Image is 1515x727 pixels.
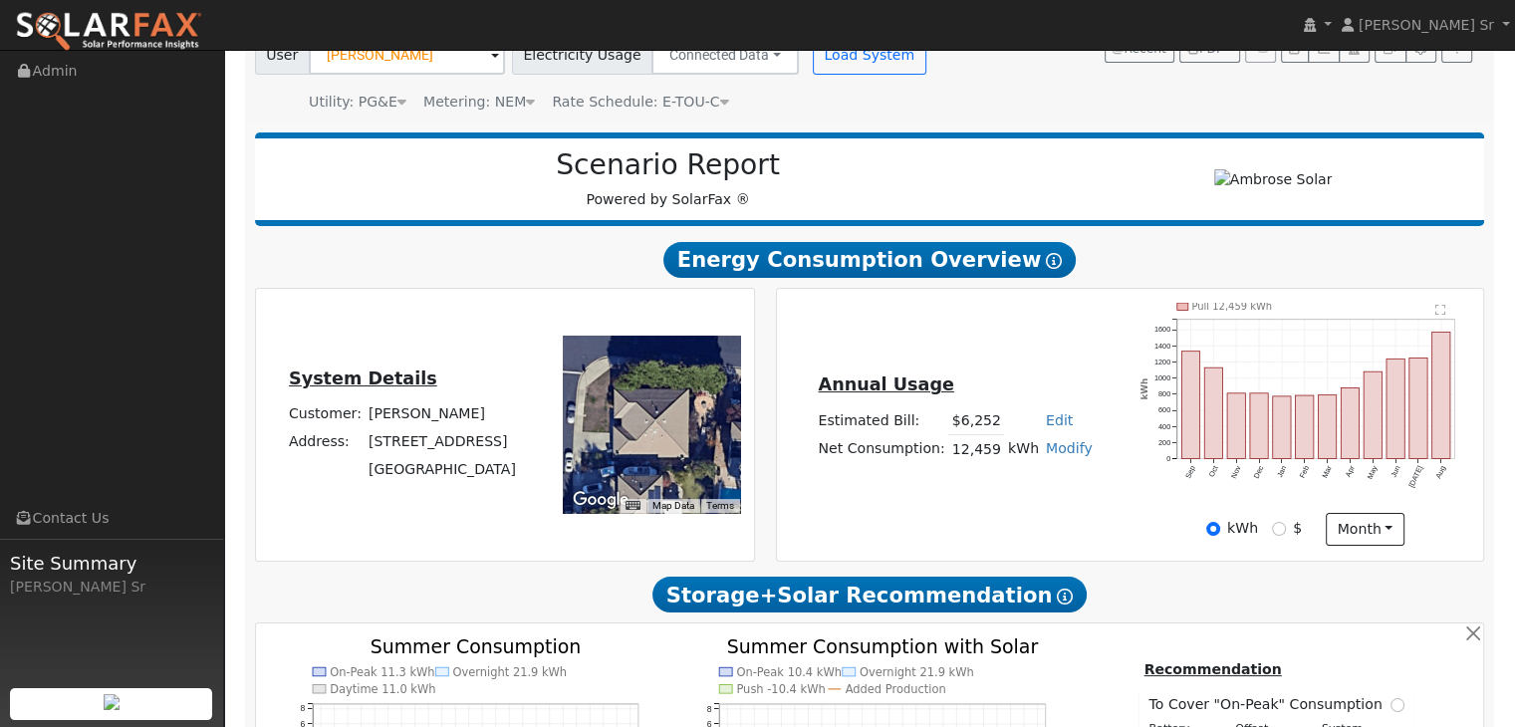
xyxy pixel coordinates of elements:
input: $ [1272,522,1286,536]
td: [PERSON_NAME] [365,400,519,428]
span: Energy Consumption Overview [663,242,1076,278]
div: Metering: NEM [423,92,535,113]
button: Map Data [652,499,694,513]
text: Sep [1183,464,1197,480]
u: Recommendation [1143,661,1281,677]
img: Ambrose Solar [1214,169,1333,190]
u: Annual Usage [818,374,953,394]
text: Dec [1252,464,1266,480]
text: 200 [1158,438,1170,447]
text:  [1435,304,1446,316]
div: Powered by SolarFax ® [265,148,1072,210]
text: 800 [1158,389,1170,398]
text: Added Production [846,682,946,696]
td: [STREET_ADDRESS] [365,428,519,456]
text: Pull 12,459 kWh [1192,301,1273,312]
text: 1600 [1154,325,1170,334]
text: Summer Consumption with Solar [727,635,1038,657]
text: 400 [1158,422,1170,431]
text: kWh [1140,378,1150,400]
td: [GEOGRAPHIC_DATA] [365,456,519,484]
text: Jun [1389,464,1401,479]
text: Jan [1275,464,1288,479]
i: Show Help [1046,253,1062,269]
text: 1400 [1154,342,1170,351]
label: $ [1293,518,1302,539]
td: 12,459 [948,435,1004,464]
rect: onclick="" [1181,352,1199,459]
text: Overnight 21.9 kWh [860,665,974,679]
a: Edit [1046,412,1073,428]
rect: onclick="" [1341,387,1359,458]
text: 0 [1166,454,1170,463]
text: Push -10.4 kWh [737,682,826,696]
i: Show Help [1057,589,1073,605]
a: Terms (opens in new tab) [706,500,734,511]
text: 8 [707,704,712,714]
a: Open this area in Google Maps (opens a new window) [568,487,633,513]
rect: onclick="" [1227,393,1245,459]
label: kWh [1227,518,1258,539]
h2: Scenario Report [275,148,1061,182]
button: Keyboard shortcuts [626,499,639,513]
span: PDF [1187,42,1223,56]
text: May [1366,464,1380,481]
td: Address: [285,428,365,456]
button: Load System [813,35,926,75]
img: retrieve [104,694,120,710]
text: On-Peak 10.4 kWh [737,665,842,679]
div: [PERSON_NAME] Sr [10,577,213,598]
span: Electricity Usage [512,35,652,75]
text: Daytime 11.0 kWh [330,682,435,696]
span: Alias: HETOUC [552,94,728,110]
rect: onclick="" [1273,396,1291,459]
text: 1200 [1154,358,1170,366]
input: Select a User [309,35,505,75]
text: Feb [1298,464,1311,479]
td: $6,252 [948,406,1004,435]
text: On-Peak 11.3 kWh [330,665,434,679]
td: Net Consumption: [815,435,948,464]
rect: onclick="" [1296,395,1314,458]
td: kWh [1004,435,1042,464]
rect: onclick="" [1250,393,1268,459]
span: To Cover "On-Peak" Consumption [1148,694,1389,715]
text: [DATE] [1407,464,1425,489]
td: Customer: [285,400,365,428]
rect: onclick="" [1204,367,1222,458]
a: Modify [1046,440,1093,456]
img: Google [568,487,633,513]
span: [PERSON_NAME] Sr [1359,17,1494,33]
text: Overnight 21.9 kWh [452,665,567,679]
text: Summer Consumption [370,635,581,657]
text: 600 [1158,405,1170,414]
text: Nov [1229,464,1243,480]
span: Storage+Solar Recommendation [652,577,1087,612]
rect: onclick="" [1409,358,1427,458]
text: Mar [1321,464,1335,480]
text: Aug [1434,464,1448,480]
img: SolarFax [15,11,202,53]
span: Site Summary [10,550,213,577]
button: month [1326,513,1404,547]
text: 8 [300,704,305,714]
text: Oct [1207,464,1220,478]
text: 1000 [1154,373,1170,382]
td: Estimated Bill: [815,406,948,435]
u: System Details [289,368,437,388]
span: User [255,35,310,75]
div: Utility: PG&E [309,92,406,113]
rect: onclick="" [1432,332,1450,458]
rect: onclick="" [1364,371,1382,458]
button: Connected Data [651,35,799,75]
text: Apr [1344,464,1357,479]
rect: onclick="" [1387,359,1404,458]
rect: onclick="" [1319,395,1337,459]
input: kWh [1206,522,1220,536]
